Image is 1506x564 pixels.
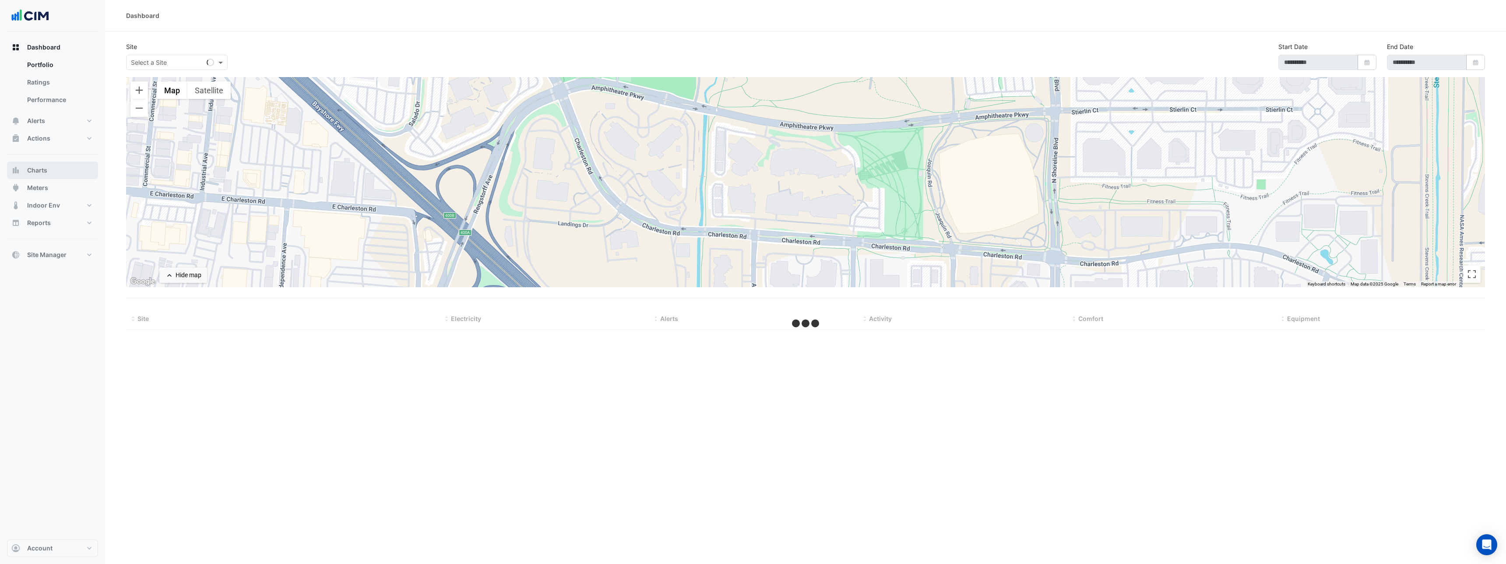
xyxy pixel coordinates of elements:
[27,43,60,52] span: Dashboard
[1387,42,1413,51] label: End Date
[20,74,98,91] a: Ratings
[1308,281,1345,287] button: Keyboard shortcuts
[7,197,98,214] button: Indoor Env
[126,42,137,51] label: Site
[27,166,47,175] span: Charts
[1476,534,1497,555] div: Open Intercom Messenger
[451,315,481,322] span: Electricity
[869,315,892,322] span: Activity
[176,271,201,280] div: Hide map
[1421,282,1456,286] a: Report a map error
[1463,265,1481,283] button: Toggle fullscreen view
[27,219,51,227] span: Reports
[660,315,678,322] span: Alerts
[7,214,98,232] button: Reports
[1351,282,1398,286] span: Map data ©2025 Google
[11,219,20,227] app-icon: Reports
[11,134,20,143] app-icon: Actions
[1078,315,1103,322] span: Comfort
[27,201,60,210] span: Indoor Env
[7,246,98,264] button: Site Manager
[27,544,53,553] span: Account
[7,56,98,112] div: Dashboard
[7,39,98,56] button: Dashboard
[7,130,98,147] button: Actions
[128,276,157,287] img: Google
[27,183,48,192] span: Meters
[187,81,231,99] button: Show satellite imagery
[159,268,207,283] button: Hide map
[11,7,50,25] img: Company Logo
[20,91,98,109] a: Performance
[157,81,187,99] button: Show street map
[7,539,98,557] button: Account
[20,56,98,74] a: Portfolio
[1404,282,1416,286] a: Terms (opens in new tab)
[27,250,67,259] span: Site Manager
[130,99,148,117] button: Zoom out
[1278,42,1308,51] label: Start Date
[27,134,50,143] span: Actions
[11,166,20,175] app-icon: Charts
[11,116,20,125] app-icon: Alerts
[11,43,20,52] app-icon: Dashboard
[130,81,148,99] button: Zoom in
[11,201,20,210] app-icon: Indoor Env
[126,11,159,20] div: Dashboard
[11,250,20,259] app-icon: Site Manager
[1287,315,1320,322] span: Equipment
[137,315,149,322] span: Site
[7,112,98,130] button: Alerts
[27,116,45,125] span: Alerts
[128,276,157,287] a: Open this area in Google Maps (opens a new window)
[7,179,98,197] button: Meters
[7,162,98,179] button: Charts
[11,183,20,192] app-icon: Meters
